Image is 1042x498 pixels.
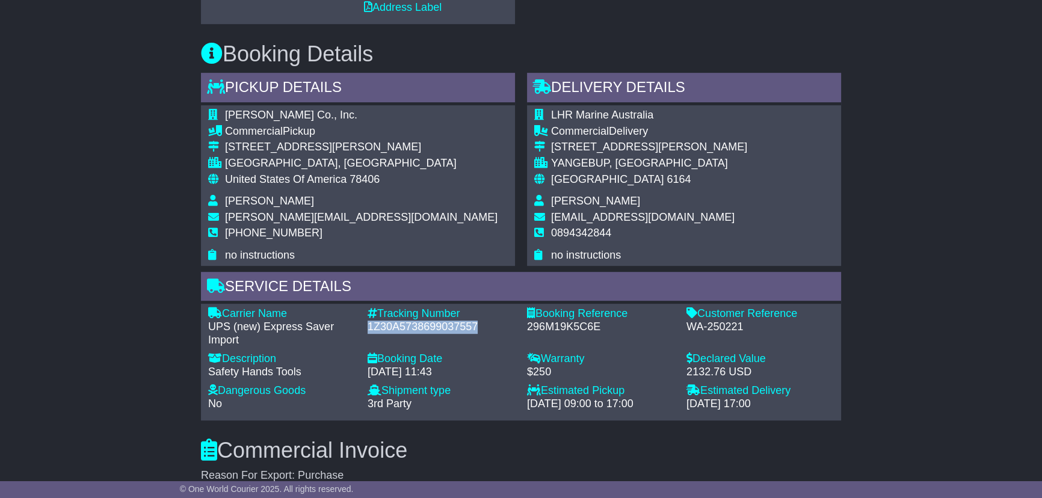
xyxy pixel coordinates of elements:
[686,321,834,334] div: WA-250221
[201,272,841,304] div: Service Details
[551,249,621,261] span: no instructions
[368,321,515,334] div: 1Z30A5738699037557
[527,307,674,321] div: Booking Reference
[686,398,834,411] div: [DATE] 17:00
[225,141,498,154] div: [STREET_ADDRESS][PERSON_NAME]
[551,157,747,170] div: YANGEBUP, [GEOGRAPHIC_DATA]
[225,109,357,121] span: [PERSON_NAME] Co., Inc.
[208,366,356,379] div: Safety Hands Tools
[551,227,611,239] span: 0894342844
[368,366,515,379] div: [DATE] 11:43
[208,307,356,321] div: Carrier Name
[180,484,354,494] span: © One World Courier 2025. All rights reserved.
[551,125,609,137] span: Commercial
[225,125,283,137] span: Commercial
[368,307,515,321] div: Tracking Number
[368,352,515,366] div: Booking Date
[364,1,442,13] a: Address Label
[368,384,515,398] div: Shipment type
[225,211,498,223] span: [PERSON_NAME][EMAIL_ADDRESS][DOMAIN_NAME]
[201,438,841,463] h3: Commercial Invoice
[551,125,747,138] div: Delivery
[551,173,664,185] span: [GEOGRAPHIC_DATA]
[225,125,498,138] div: Pickup
[551,195,640,207] span: [PERSON_NAME]
[527,352,674,366] div: Warranty
[551,211,735,223] span: [EMAIL_ADDRESS][DOMAIN_NAME]
[686,352,834,366] div: Declared Value
[686,384,834,398] div: Estimated Delivery
[527,366,674,379] div: $250
[686,307,834,321] div: Customer Reference
[225,173,347,185] span: United States Of America
[201,42,841,66] h3: Booking Details
[686,366,834,379] div: 2132.76 USD
[201,469,841,482] div: Reason For Export: Purchase
[208,398,222,410] span: No
[551,109,653,121] span: LHR Marine Australia
[208,384,356,398] div: Dangerous Goods
[208,321,356,346] div: UPS (new) Express Saver Import
[350,173,380,185] span: 78406
[368,398,412,410] span: 3rd Party
[225,249,295,261] span: no instructions
[225,157,498,170] div: [GEOGRAPHIC_DATA], [GEOGRAPHIC_DATA]
[667,173,691,185] span: 6164
[527,321,674,334] div: 296M19K5C6E
[551,141,747,154] div: [STREET_ADDRESS][PERSON_NAME]
[208,352,356,366] div: Description
[201,73,515,105] div: Pickup Details
[225,195,314,207] span: [PERSON_NAME]
[527,384,674,398] div: Estimated Pickup
[225,227,322,239] span: [PHONE_NUMBER]
[527,73,841,105] div: Delivery Details
[527,398,674,411] div: [DATE] 09:00 to 17:00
